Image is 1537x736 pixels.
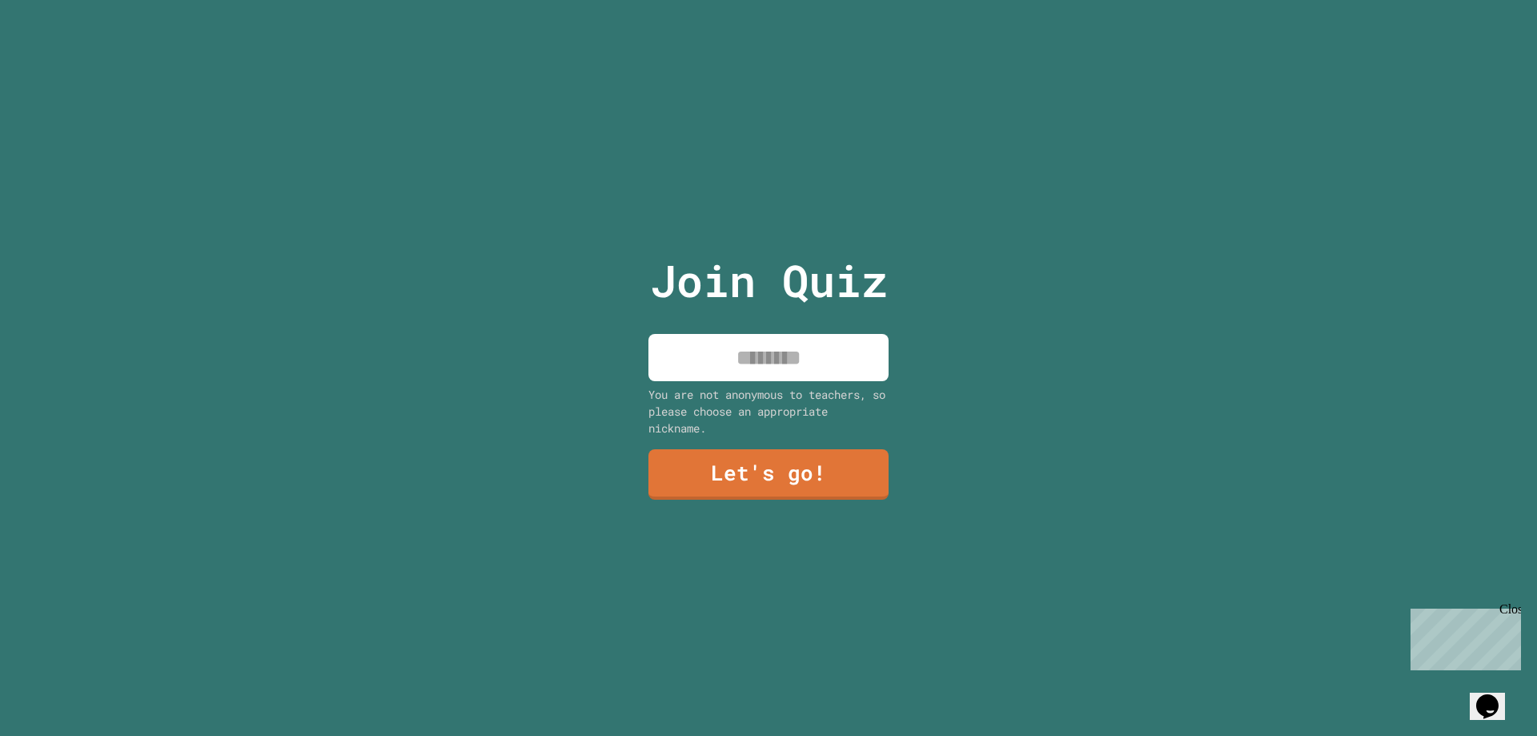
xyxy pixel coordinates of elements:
[6,6,110,102] div: Chat with us now!Close
[648,449,889,500] a: Let's go!
[1470,672,1521,720] iframe: chat widget
[648,386,889,436] div: You are not anonymous to teachers, so please choose an appropriate nickname.
[650,247,888,314] p: Join Quiz
[1404,602,1521,670] iframe: chat widget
